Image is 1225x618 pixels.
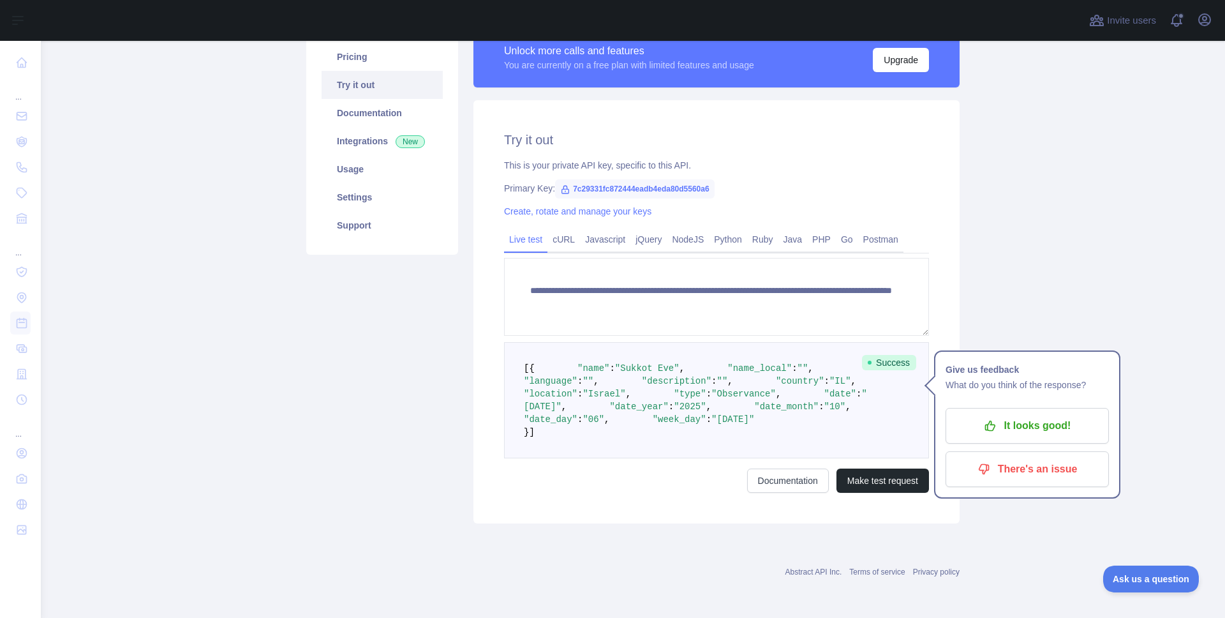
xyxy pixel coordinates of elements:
[858,229,903,250] a: Postman
[711,389,776,399] span: "Observance"
[524,376,577,386] span: "language"
[555,179,715,199] span: 7c29331fc872444eadb4eda80d5560a6
[776,376,824,386] span: "country"
[824,402,846,412] span: "10"
[669,402,674,412] span: :
[849,568,905,577] a: Terms of service
[829,376,851,386] span: "IL"
[727,363,792,373] span: "name_local"
[674,402,706,412] span: "2025"
[706,414,711,425] span: :
[524,427,529,437] span: }
[711,414,754,425] span: "[DATE]"
[322,99,443,127] a: Documentation
[577,376,583,386] span: :
[946,451,1109,487] button: There's an issue
[754,402,819,412] span: "date_month"
[955,458,1099,480] p: There's an issue
[873,48,929,72] button: Upgrade
[524,389,577,399] span: "location"
[529,427,534,437] span: ]
[706,389,711,399] span: :
[706,402,711,412] span: ,
[504,159,929,172] div: This is your private API key, specific to this API.
[727,376,732,386] span: ,
[807,229,836,250] a: PHP
[529,363,534,373] span: {
[711,376,716,386] span: :
[946,377,1109,393] p: What do you think of the response?
[1103,566,1199,592] iframe: Toggle Customer Support
[667,229,709,250] a: NodeJS
[561,402,567,412] span: ,
[524,414,577,425] span: "date_day"
[824,376,829,386] span: :
[642,376,711,386] span: "description"
[626,389,631,399] span: ,
[819,402,824,412] span: :
[609,402,668,412] span: "date_year"
[716,376,727,386] span: ""
[524,363,529,373] span: [
[583,389,625,399] span: "Israel"
[747,469,829,493] a: Documentation
[862,355,916,370] span: Success
[10,232,31,258] div: ...
[776,389,781,399] span: ,
[808,363,813,373] span: ,
[504,59,754,72] div: You are currently on a free plan with limited features and usage
[10,414,31,439] div: ...
[824,389,856,399] span: "date"
[577,363,609,373] span: "name"
[778,229,808,250] a: Java
[851,376,856,386] span: ,
[836,469,929,493] button: Make test request
[747,229,778,250] a: Ruby
[955,415,1099,437] p: It looks good!
[609,363,614,373] span: :
[322,211,443,239] a: Support
[946,362,1109,377] h1: Give us feedback
[1107,13,1156,28] span: Invite users
[836,229,858,250] a: Go
[845,402,850,412] span: ,
[856,389,861,399] span: :
[615,363,679,373] span: "Sukkot Eve"
[630,229,667,250] a: jQuery
[653,414,706,425] span: "week_day"
[792,363,797,373] span: :
[504,43,754,59] div: Unlock more calls and features
[322,127,443,155] a: Integrations New
[322,155,443,183] a: Usage
[547,229,580,250] a: cURL
[604,414,609,425] span: ,
[674,389,706,399] span: "type"
[504,182,929,195] div: Primary Key:
[593,376,598,386] span: ,
[785,568,842,577] a: Abstract API Inc.
[583,376,593,386] span: ""
[913,568,960,577] a: Privacy policy
[10,77,31,102] div: ...
[580,229,630,250] a: Javascript
[504,131,929,149] h2: Try it out
[1087,10,1159,31] button: Invite users
[709,229,747,250] a: Python
[396,135,425,148] span: New
[322,71,443,99] a: Try it out
[322,183,443,211] a: Settings
[577,389,583,399] span: :
[577,414,583,425] span: :
[798,363,808,373] span: ""
[946,408,1109,444] button: It looks good!
[504,229,547,250] a: Live test
[583,414,604,425] span: "06"
[679,363,685,373] span: ,
[322,43,443,71] a: Pricing
[504,206,651,216] a: Create, rotate and manage your keys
